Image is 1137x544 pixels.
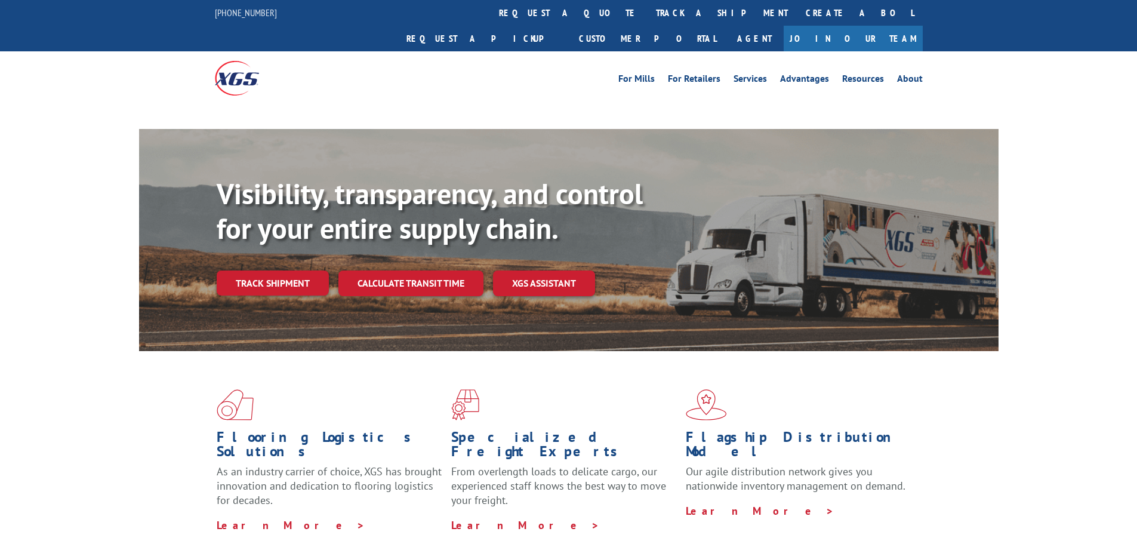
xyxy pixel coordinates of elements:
[398,26,570,51] a: Request a pickup
[217,518,365,532] a: Learn More >
[217,430,442,465] h1: Flooring Logistics Solutions
[493,271,595,296] a: XGS ASSISTANT
[570,26,725,51] a: Customer Portal
[451,465,677,518] p: From overlength loads to delicate cargo, our experienced staff knows the best way to move your fr...
[725,26,784,51] a: Agent
[780,74,829,87] a: Advantages
[217,271,329,296] a: Track shipment
[686,430,911,465] h1: Flagship Distribution Model
[217,389,254,420] img: xgs-icon-total-supply-chain-intelligence-red
[686,504,834,518] a: Learn More >
[217,465,442,507] span: As an industry carrier of choice, XGS has brought innovation and dedication to flooring logistics...
[686,465,905,493] span: Our agile distribution network gives you nationwide inventory management on demand.
[215,7,277,19] a: [PHONE_NUMBER]
[618,74,655,87] a: For Mills
[217,175,643,247] b: Visibility, transparency, and control for your entire supply chain.
[897,74,923,87] a: About
[686,389,727,420] img: xgs-icon-flagship-distribution-model-red
[451,518,600,532] a: Learn More >
[451,430,677,465] h1: Specialized Freight Experts
[451,389,479,420] img: xgs-icon-focused-on-flooring-red
[338,271,483,296] a: Calculate transit time
[734,74,767,87] a: Services
[842,74,884,87] a: Resources
[784,26,923,51] a: Join Our Team
[668,74,720,87] a: For Retailers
